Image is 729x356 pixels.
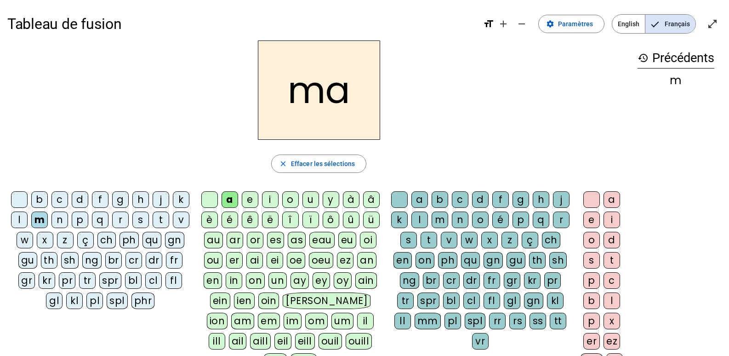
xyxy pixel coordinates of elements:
[583,293,600,309] div: b
[533,212,549,228] div: q
[343,191,359,208] div: à
[131,293,155,309] div: phr
[204,232,223,248] div: au
[11,212,28,228] div: l
[638,48,714,69] h3: Précédents
[441,232,457,248] div: v
[79,272,96,289] div: tr
[421,232,437,248] div: t
[432,212,448,228] div: m
[258,40,380,140] h2: ma
[423,272,439,289] div: br
[282,191,299,208] div: o
[472,191,489,208] div: d
[283,293,370,309] div: [PERSON_NAME]
[343,212,359,228] div: û
[452,191,468,208] div: c
[125,252,142,269] div: cr
[524,293,543,309] div: gn
[271,155,366,173] button: Effacer les sélections
[484,272,500,289] div: fr
[97,232,116,248] div: ch
[484,252,503,269] div: gn
[411,212,428,228] div: l
[210,293,231,309] div: ein
[112,212,129,228] div: r
[346,333,372,350] div: ouill
[59,272,75,289] div: pr
[533,191,549,208] div: h
[538,15,604,33] button: Paramètres
[547,293,564,309] div: kl
[583,232,600,248] div: o
[553,191,570,208] div: j
[583,313,600,329] div: p
[498,18,509,29] mat-icon: add
[279,160,287,168] mat-icon: close
[492,191,509,208] div: f
[77,232,94,248] div: ç
[112,191,129,208] div: g
[703,15,722,33] button: Entrer en plein écran
[363,212,380,228] div: ü
[258,313,280,329] div: em
[583,333,600,350] div: er
[416,252,434,269] div: on
[529,252,546,269] div: th
[72,191,88,208] div: d
[146,252,162,269] div: dr
[295,333,315,350] div: eill
[612,15,645,33] span: English
[305,313,328,329] div: om
[472,333,489,350] div: vr
[323,212,339,228] div: ô
[262,212,279,228] div: ë
[7,9,476,39] h1: Tableau de fusion
[604,232,620,248] div: d
[166,252,182,269] div: fr
[604,191,620,208] div: a
[604,272,620,289] div: c
[604,293,620,309] div: l
[544,272,561,289] div: pr
[483,18,494,29] mat-icon: format_size
[92,191,108,208] div: f
[250,333,271,350] div: aill
[542,232,560,248] div: ch
[638,52,649,63] mat-icon: history
[461,232,478,248] div: w
[153,191,169,208] div: j
[504,293,520,309] div: gl
[284,313,302,329] div: im
[226,272,242,289] div: in
[391,212,408,228] div: k
[323,191,339,208] div: y
[229,333,247,350] div: ail
[204,252,222,269] div: ou
[302,212,319,228] div: ï
[268,272,287,289] div: un
[463,272,480,289] div: dr
[173,212,189,228] div: v
[400,232,417,248] div: s
[107,293,128,309] div: spl
[553,212,570,228] div: r
[604,333,620,350] div: ez
[465,313,486,329] div: spl
[443,293,460,309] div: bl
[524,272,541,289] div: kr
[337,252,353,269] div: ez
[105,252,122,269] div: br
[287,252,305,269] div: oe
[17,232,33,248] div: w
[99,272,121,289] div: spr
[41,252,57,269] div: th
[51,212,68,228] div: n
[461,252,480,269] div: qu
[357,313,374,329] div: il
[444,313,461,329] div: pl
[132,212,149,228] div: s
[247,232,263,248] div: or
[530,313,546,329] div: ss
[274,333,291,350] div: eil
